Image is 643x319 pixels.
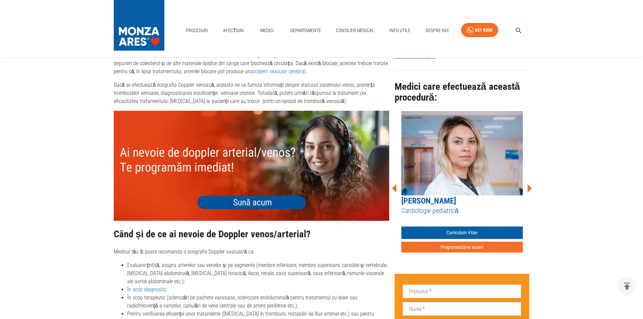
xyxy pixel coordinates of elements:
[461,23,498,37] a: 031 9300
[401,196,456,206] a: [PERSON_NAME]
[401,111,523,195] img: Dr. Alina Oprescu
[114,111,389,221] img: Ecografie doppler de artere si vene
[395,81,530,103] h2: Medici care efectuează această procedură:
[256,24,278,37] a: Medici
[127,286,166,293] a: În scop diagnostic
[114,248,389,256] p: Medicul tău îți poate recomanda o ecografie Doppler vasculară ca:
[127,261,389,286] li: Evaluare țintită, asupra arterelor sau venelor şi pe segmente (membre inferioare, membre superioa...
[475,26,492,34] div: 031 9300
[423,24,451,37] a: Despre Noi
[618,277,636,295] button: delete
[288,24,324,37] a: Departamente
[127,286,389,294] li: ;
[401,206,523,215] h5: Cardiologie pediatrică
[401,242,523,253] button: Programează-te acum!
[183,24,211,37] a: Proceduri
[114,81,389,105] p: Dacă se efectuează ecografia Doppler venoasă, aceasta ne va furniza informații despre statusul si...
[220,24,247,37] a: Afecțiuni
[114,229,389,240] h2: Când și de ce ai nevoie de Doppler venos/arterial?
[333,24,377,37] a: Consilier Medical
[401,227,523,239] a: Curriculum Vitae
[127,294,389,310] li: În scop terapeutic (sclerozări de pachete varicoase, sclerozare endoluminală pentru tratamentul c...
[387,24,413,37] a: Info Utile
[250,68,305,75] a: accident vascular cerebral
